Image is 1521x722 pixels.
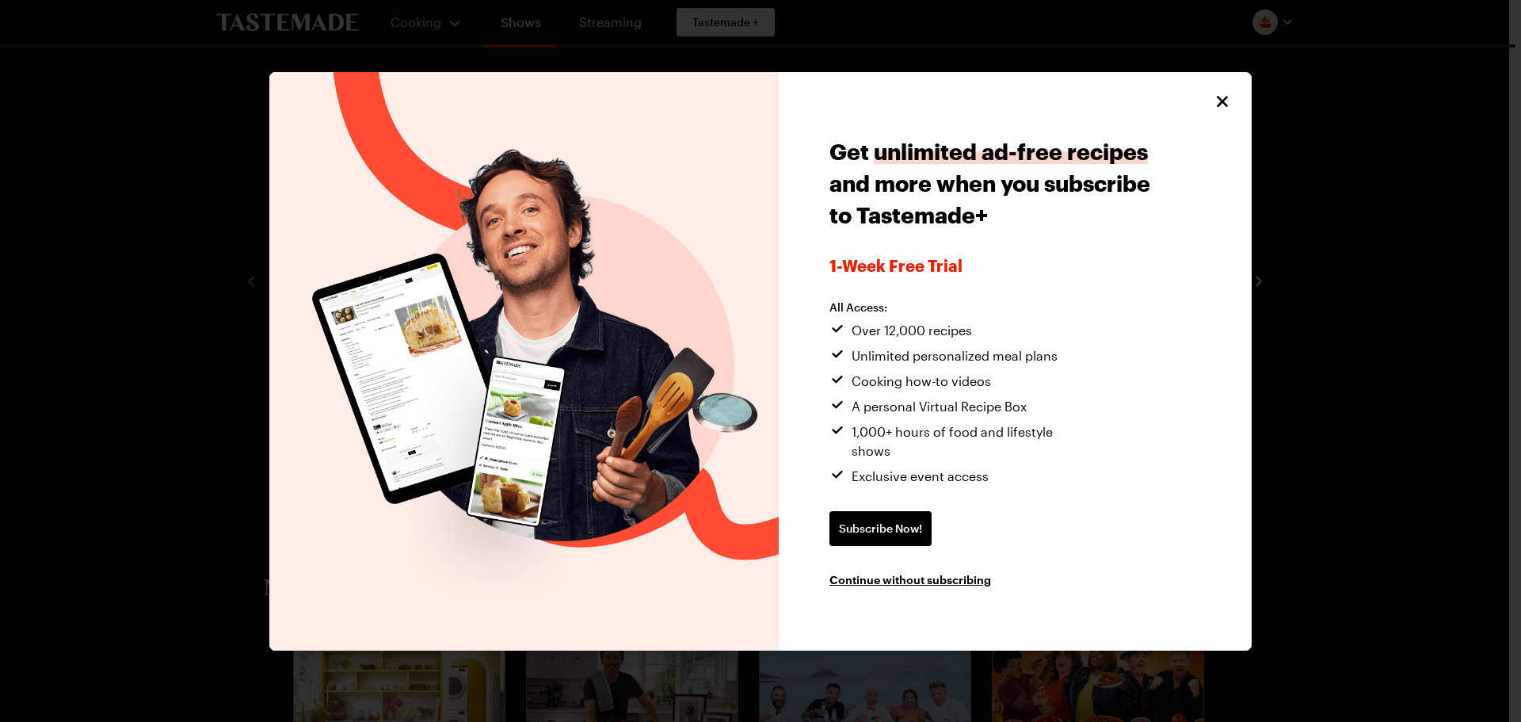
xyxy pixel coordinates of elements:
[852,397,1027,416] span: A personal Virtual Recipe Box
[839,521,922,537] span: Subscribe Now!
[829,256,1155,275] span: 1-week Free Trial
[852,372,991,391] span: Cooking how-to videos
[874,139,1148,164] span: unlimited ad-free recipes
[269,72,779,651] img: Tastemade Plus preview image
[829,300,1091,315] h2: All Access:
[829,136,1155,231] h1: Get and more when you subscribe to Tastemade+
[852,422,1091,460] span: 1,000+ hours of food and lifestyle shows
[852,346,1058,365] span: Unlimited personalized meal plans
[829,511,932,546] a: Subscribe Now!
[852,321,972,340] span: Over 12,000 recipes
[829,571,991,587] button: Continue without subscribing
[852,467,989,486] span: Exclusive event access
[1212,91,1233,112] button: Close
